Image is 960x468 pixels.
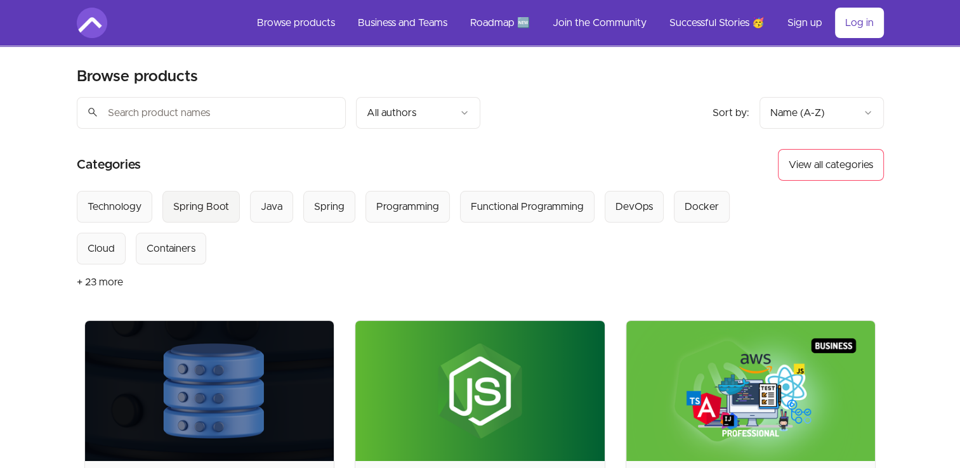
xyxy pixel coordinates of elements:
[615,199,653,214] div: DevOps
[759,97,884,129] button: Product sort options
[85,321,334,461] img: Product image for Advanced Databases
[88,241,115,256] div: Cloud
[147,241,195,256] div: Containers
[626,321,876,461] img: Product image for Business - Full Stack Professional Bundle
[173,199,229,214] div: Spring Boot
[376,199,439,214] div: Programming
[87,103,98,121] span: search
[77,67,198,87] h2: Browse products
[778,149,884,181] button: View all categories
[713,108,749,118] span: Sort by:
[247,8,345,38] a: Browse products
[777,8,832,38] a: Sign up
[261,199,282,214] div: Java
[355,321,605,461] img: Product image for Build APIs with ExpressJS and MongoDB
[348,8,457,38] a: Business and Teams
[77,264,123,300] button: + 23 more
[835,8,884,38] a: Log in
[685,199,719,214] div: Docker
[542,8,657,38] a: Join the Community
[77,149,141,181] h2: Categories
[356,97,480,129] button: Filter by author
[88,199,141,214] div: Technology
[77,8,107,38] img: Amigoscode logo
[460,8,540,38] a: Roadmap 🆕
[247,8,884,38] nav: Main
[77,97,346,129] input: Search product names
[471,199,584,214] div: Functional Programming
[659,8,775,38] a: Successful Stories 🥳
[314,199,345,214] div: Spring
